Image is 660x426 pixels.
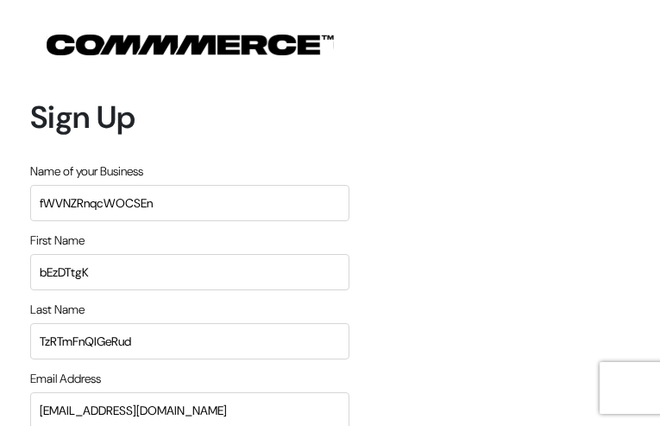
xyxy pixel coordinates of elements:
[30,232,85,250] label: First Name
[30,370,101,388] label: Email Address
[30,301,85,319] label: Last Name
[30,162,143,181] label: Name of your Business
[47,35,334,55] img: COMMMERCE
[30,99,349,136] h1: Sign Up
